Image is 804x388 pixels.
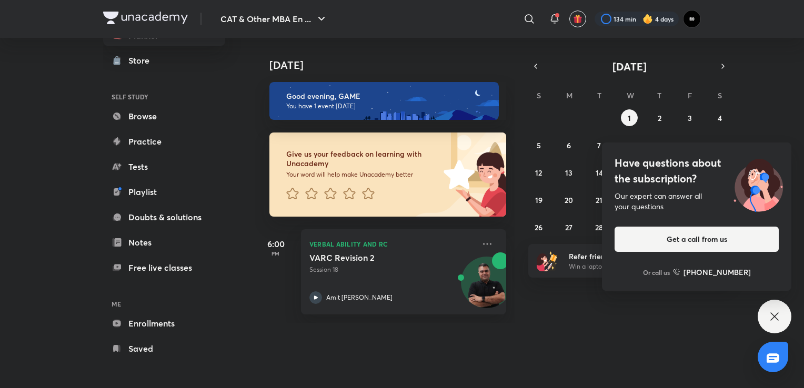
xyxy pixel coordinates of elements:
[408,132,506,217] img: feedback_image
[535,168,542,178] abbr: October 12, 2025
[103,12,188,24] img: Company Logo
[309,252,440,263] h5: VARC Revision 2
[269,59,517,72] h4: [DATE]
[103,131,225,152] a: Practice
[591,219,608,236] button: October 28, 2025
[657,90,661,100] abbr: Thursday
[628,113,631,123] abbr: October 1, 2025
[537,90,541,100] abbr: Sunday
[103,12,188,27] a: Company Logo
[537,250,558,271] img: referral
[681,137,698,154] button: October 10, 2025
[530,219,547,236] button: October 26, 2025
[569,11,586,27] button: avatar
[530,137,547,154] button: October 5, 2025
[567,140,571,150] abbr: October 6, 2025
[286,102,489,110] p: You have 1 event [DATE]
[597,90,601,100] abbr: Tuesday
[255,250,297,257] p: PM
[326,293,393,302] p: Amit [PERSON_NAME]
[591,137,608,154] button: October 7, 2025
[309,238,475,250] p: Verbal Ability and RC
[573,14,582,24] img: avatar
[535,195,542,205] abbr: October 19, 2025
[103,181,225,202] a: Playlist
[596,168,603,178] abbr: October 14, 2025
[103,295,225,313] h6: ME
[565,222,572,232] abbr: October 27, 2025
[214,8,334,29] button: CAT & Other MBA En ...
[615,191,779,212] div: Our expert can answer all your questions
[673,267,751,278] a: [PHONE_NUMBER]
[615,155,779,187] h4: Have questions about the subscription?
[681,109,698,126] button: October 3, 2025
[103,156,225,177] a: Tests
[560,164,577,181] button: October 13, 2025
[103,338,225,359] a: Saved
[103,207,225,228] a: Doubts & solutions
[560,137,577,154] button: October 6, 2025
[530,164,547,181] button: October 12, 2025
[103,106,225,127] a: Browse
[560,191,577,208] button: October 20, 2025
[286,149,440,168] h6: Give us your feedback on learning with Unacademy
[269,82,499,120] img: evening
[621,137,638,154] button: October 8, 2025
[565,168,572,178] abbr: October 13, 2025
[688,113,692,123] abbr: October 3, 2025
[718,90,722,100] abbr: Saturday
[725,155,791,212] img: ttu_illustration_new.svg
[103,257,225,278] a: Free live classes
[103,50,225,71] a: Store
[643,268,670,277] p: Or call us
[596,195,602,205] abbr: October 21, 2025
[688,90,692,100] abbr: Friday
[461,262,512,313] img: Avatar
[535,222,542,232] abbr: October 26, 2025
[627,90,634,100] abbr: Wednesday
[651,137,668,154] button: October 9, 2025
[569,251,698,262] h6: Refer friends
[255,238,297,250] h5: 6:00
[658,113,661,123] abbr: October 2, 2025
[591,164,608,181] button: October 14, 2025
[595,222,603,232] abbr: October 28, 2025
[569,262,698,271] p: Win a laptop, vouchers & more
[642,14,653,24] img: streak
[686,140,694,150] abbr: October 10, 2025
[309,265,475,274] p: Session 18
[651,109,668,126] button: October 2, 2025
[128,54,156,67] div: Store
[597,140,601,150] abbr: October 7, 2025
[627,140,631,150] abbr: October 8, 2025
[103,232,225,253] a: Notes
[103,313,225,334] a: Enrollments
[565,195,573,205] abbr: October 20, 2025
[286,170,440,179] p: Your word will help make Unacademy better
[566,90,572,100] abbr: Monday
[711,137,728,154] button: October 11, 2025
[560,219,577,236] button: October 27, 2025
[684,267,751,278] h6: [PHONE_NUMBER]
[286,91,489,101] h6: Good evening, GAME
[543,59,716,74] button: [DATE]
[717,140,723,150] abbr: October 11, 2025
[718,113,722,123] abbr: October 4, 2025
[530,191,547,208] button: October 19, 2025
[591,191,608,208] button: October 21, 2025
[711,109,728,126] button: October 4, 2025
[103,88,225,106] h6: SELF STUDY
[612,59,647,74] span: [DATE]
[683,10,701,28] img: GAME CHANGER
[537,140,541,150] abbr: October 5, 2025
[621,109,638,126] button: October 1, 2025
[615,227,779,252] button: Get a call from us
[657,140,661,150] abbr: October 9, 2025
